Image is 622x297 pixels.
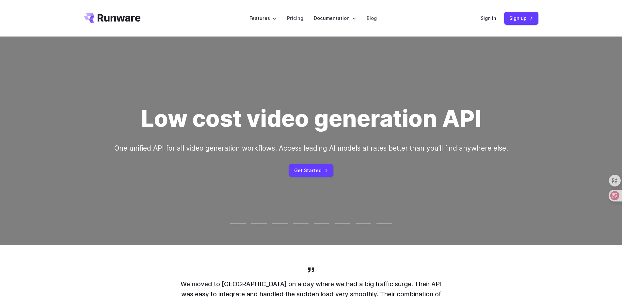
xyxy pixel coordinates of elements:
label: Documentation [314,14,356,22]
a: Pricing [287,14,303,22]
a: Blog [367,14,377,22]
label: Features [249,14,277,22]
h1: Low cost video generation API [141,105,481,132]
p: One unified API for all video generation workflows. Access leading AI models at rates better than... [114,143,508,154]
a: Go to / [84,13,141,23]
a: Sign in [481,14,496,22]
a: Get Started [289,164,333,177]
a: Sign up [504,12,538,24]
